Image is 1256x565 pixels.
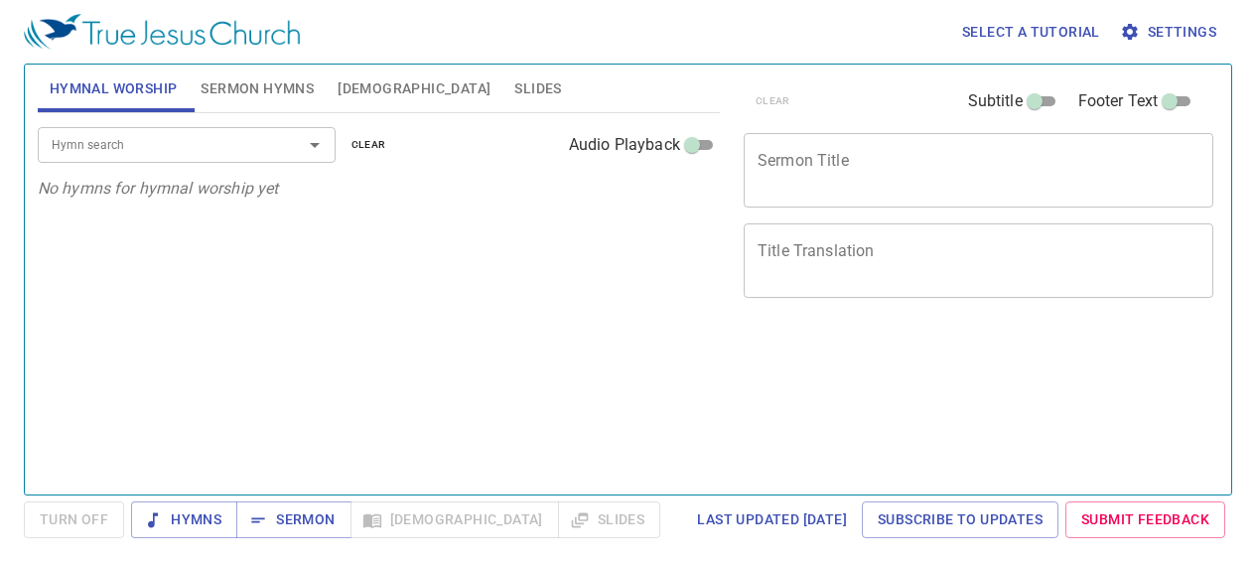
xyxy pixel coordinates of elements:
span: Sermon [252,507,335,532]
button: Select a tutorial [954,14,1108,51]
a: Submit Feedback [1065,501,1225,538]
button: Sermon [236,501,350,538]
a: Last updated [DATE] [689,501,855,538]
i: No hymns for hymnal worship yet [38,179,279,198]
span: Sermon Hymns [201,76,314,101]
img: True Jesus Church [24,14,300,50]
span: Footer Text [1078,89,1159,113]
span: Subscribe to Updates [878,507,1043,532]
a: Subscribe to Updates [862,501,1058,538]
button: clear [340,133,398,157]
span: Slides [514,76,561,101]
button: Hymns [131,501,237,538]
span: Subtitle [968,89,1023,113]
button: Open [301,131,329,159]
span: Settings [1124,20,1216,45]
span: Submit Feedback [1081,507,1209,532]
span: clear [351,136,386,154]
iframe: from-child [736,319,1122,489]
span: Hymns [147,507,221,532]
span: Select a tutorial [962,20,1100,45]
button: Settings [1116,14,1224,51]
span: Audio Playback [569,133,680,157]
span: [DEMOGRAPHIC_DATA] [338,76,490,101]
span: Hymnal Worship [50,76,178,101]
span: Last updated [DATE] [697,507,847,532]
